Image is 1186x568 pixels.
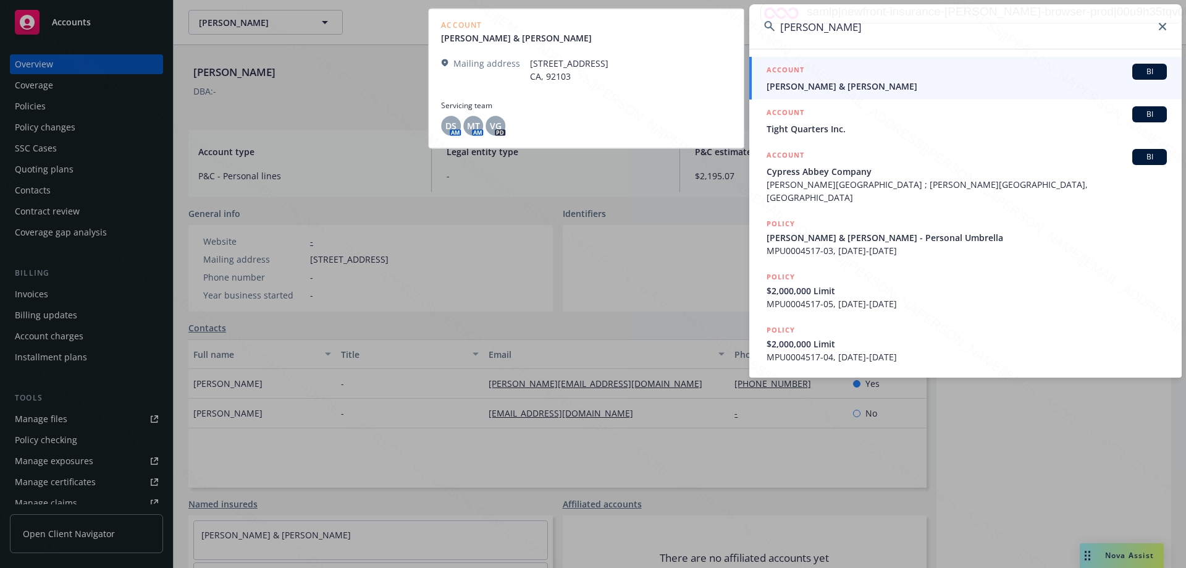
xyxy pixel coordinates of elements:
span: $2,000,000 Limit [767,284,1167,297]
span: MPU0004517-04, [DATE]-[DATE] [767,350,1167,363]
span: $2,000,000 Limit [767,337,1167,350]
a: ACCOUNTBITight Quarters Inc. [749,100,1182,142]
h5: ACCOUNT [767,64,804,78]
a: POLICY[PERSON_NAME] & [PERSON_NAME] - Personal UmbrellaMPU0004517-03, [DATE]-[DATE] [749,211,1182,264]
span: BI [1137,109,1162,120]
span: MPU0004517-05, [DATE]-[DATE] [767,297,1167,310]
span: MPU0004517-03, [DATE]-[DATE] [767,244,1167,257]
h5: POLICY [767,271,795,283]
span: Tight Quarters Inc. [767,122,1167,135]
span: [PERSON_NAME] & [PERSON_NAME] - Personal Umbrella [767,231,1167,244]
a: ACCOUNTBICypress Abbey Company[PERSON_NAME][GEOGRAPHIC_DATA] ; [PERSON_NAME][GEOGRAPHIC_DATA], [G... [749,142,1182,211]
span: BI [1137,66,1162,77]
a: POLICY$2,000,000 LimitMPU0004517-05, [DATE]-[DATE] [749,264,1182,317]
h5: ACCOUNT [767,149,804,164]
input: Search... [749,4,1182,49]
span: BI [1137,151,1162,163]
a: ACCOUNTBI[PERSON_NAME] & [PERSON_NAME] [749,57,1182,100]
h5: POLICY [767,218,795,230]
a: POLICY$2,000,000 LimitMPU0004517-04, [DATE]-[DATE] [749,317,1182,370]
h5: POLICY [767,324,795,336]
span: Cypress Abbey Company [767,165,1167,178]
h5: ACCOUNT [767,106,804,121]
span: [PERSON_NAME][GEOGRAPHIC_DATA] ; [PERSON_NAME][GEOGRAPHIC_DATA], [GEOGRAPHIC_DATA] [767,178,1167,204]
span: [PERSON_NAME] & [PERSON_NAME] [767,80,1167,93]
